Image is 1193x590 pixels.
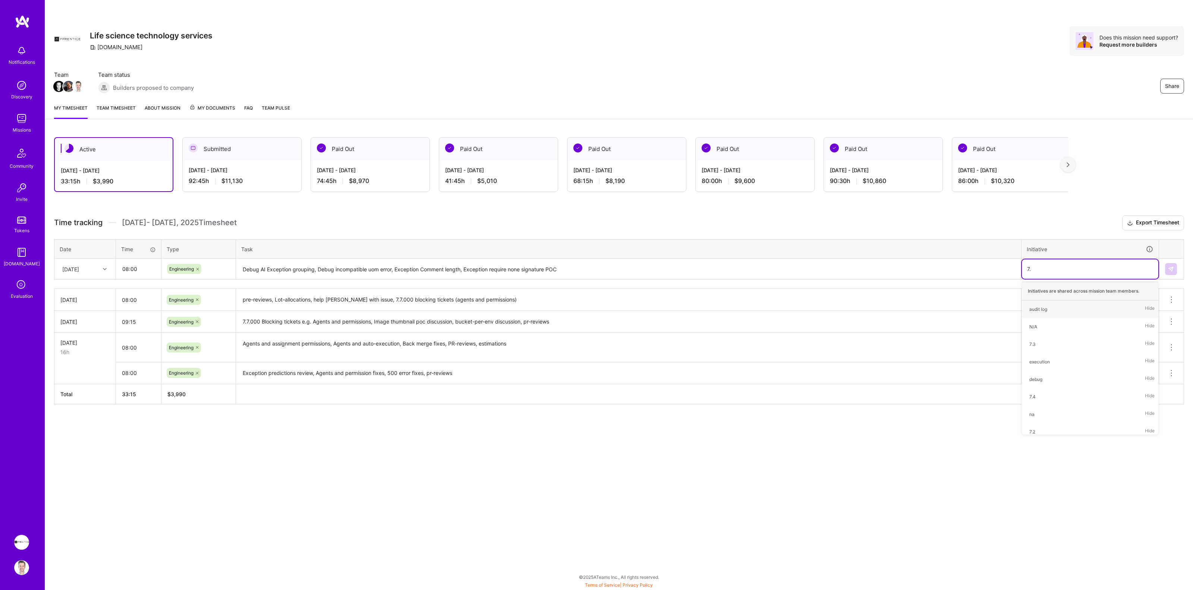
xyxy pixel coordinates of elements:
[1022,282,1158,300] div: Initiatives are shared across mission team members.
[1145,374,1155,384] span: Hide
[98,71,194,79] span: Team status
[958,143,967,152] img: Paid Out
[1029,428,1035,436] div: 7.2
[236,239,1022,259] th: Task
[17,217,26,224] img: tokens
[116,363,161,383] input: HH:MM
[169,266,194,272] span: Engineering
[12,560,31,575] a: User Avatar
[863,177,886,185] span: $10,860
[54,218,103,227] span: Time tracking
[55,138,173,161] div: Active
[54,104,88,119] a: My timesheet
[60,348,110,356] div: 16h
[15,15,30,28] img: logo
[1029,393,1036,401] div: 7.4
[15,278,29,292] i: icon SelectionTeam
[54,239,116,259] th: Date
[958,166,1065,174] div: [DATE] - [DATE]
[830,177,937,185] div: 90:30 h
[702,143,711,152] img: Paid Out
[958,177,1065,185] div: 86:00 h
[237,363,1020,384] textarea: Exception predictions review, Agents and permission fixes, 500 error fixes, pr-reviews
[189,104,235,112] span: My Documents
[1029,358,1050,366] div: execution
[60,296,110,304] div: [DATE]
[1145,339,1155,349] span: Hide
[317,177,424,185] div: 74:45 h
[90,43,142,51] div: [DOMAIN_NAME]
[61,177,167,185] div: 33:15 h
[4,260,40,268] div: [DOMAIN_NAME]
[189,104,235,119] a: My Documents
[169,370,193,376] span: Engineering
[14,535,29,550] img: Apprentice: Life science technology services
[439,138,558,160] div: Paid Out
[1067,162,1070,167] img: right
[60,318,110,326] div: [DATE]
[64,80,73,93] a: Team Member Avatar
[1127,219,1133,227] i: icon Download
[169,319,193,325] span: Engineering
[9,58,35,66] div: Notifications
[830,143,839,152] img: Paid Out
[1027,245,1153,253] div: Initiative
[1029,375,1042,383] div: debug
[1145,427,1155,437] span: Hide
[14,43,29,58] img: bell
[10,162,34,170] div: Community
[702,166,808,174] div: [DATE] - [DATE]
[1099,34,1178,41] div: Does this mission need support?
[237,259,1020,279] textarea: Debug AI Exception grouping, Debug incompatible uom error, Exception Comment length, Exception re...
[116,384,161,404] th: 33:15
[567,138,686,160] div: Paid Out
[734,177,755,185] span: $9,600
[952,138,1071,160] div: Paid Out
[477,177,497,185] span: $5,010
[1145,304,1155,314] span: Hide
[97,104,136,119] a: Team timesheet
[262,105,290,111] span: Team Pulse
[1122,215,1184,230] button: Export Timesheet
[1029,305,1047,313] div: audit log
[262,104,290,119] a: Team Pulse
[183,138,301,160] div: Submitted
[830,166,937,174] div: [DATE] - [DATE]
[824,138,942,160] div: Paid Out
[244,104,253,119] a: FAQ
[14,227,29,234] div: Tokens
[53,81,64,92] img: Team Member Avatar
[93,177,113,185] span: $3,990
[445,166,552,174] div: [DATE] - [DATE]
[169,345,193,350] span: Engineering
[167,391,186,397] span: $ 3,990
[317,143,326,152] img: Paid Out
[237,312,1020,332] textarea: 7.7.000 Blocking tickets e.g. Agents and permissions, Image thumbnail poc discussion, bucket-per-...
[90,31,213,40] h3: Life science technology services
[237,334,1020,362] textarea: Agents and assignment permissions, Agents and auto-execution, Back merge fixes, PR-reviews, estim...
[98,82,110,94] img: Builders proposed to company
[11,292,33,300] div: Evaluation
[585,582,653,588] span: |
[1168,266,1174,272] img: Submit
[1145,322,1155,332] span: Hide
[14,245,29,260] img: guide book
[63,81,74,92] img: Team Member Avatar
[585,582,620,588] a: Terms of Service
[221,177,243,185] span: $11,130
[64,144,73,153] img: Active
[122,218,237,227] span: [DATE] - [DATE] , 2025 Timesheet
[14,78,29,93] img: discovery
[103,267,107,271] i: icon Chevron
[1099,41,1178,48] div: Request more builders
[1160,79,1184,94] button: Share
[90,44,96,50] i: icon CompanyGray
[169,297,193,303] span: Engineering
[116,259,161,279] input: HH:MM
[54,71,83,79] span: Team
[445,177,552,185] div: 41:45 h
[189,143,198,152] img: Submitted
[121,245,156,253] div: Time
[1145,392,1155,402] span: Hide
[1029,323,1037,331] div: N/A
